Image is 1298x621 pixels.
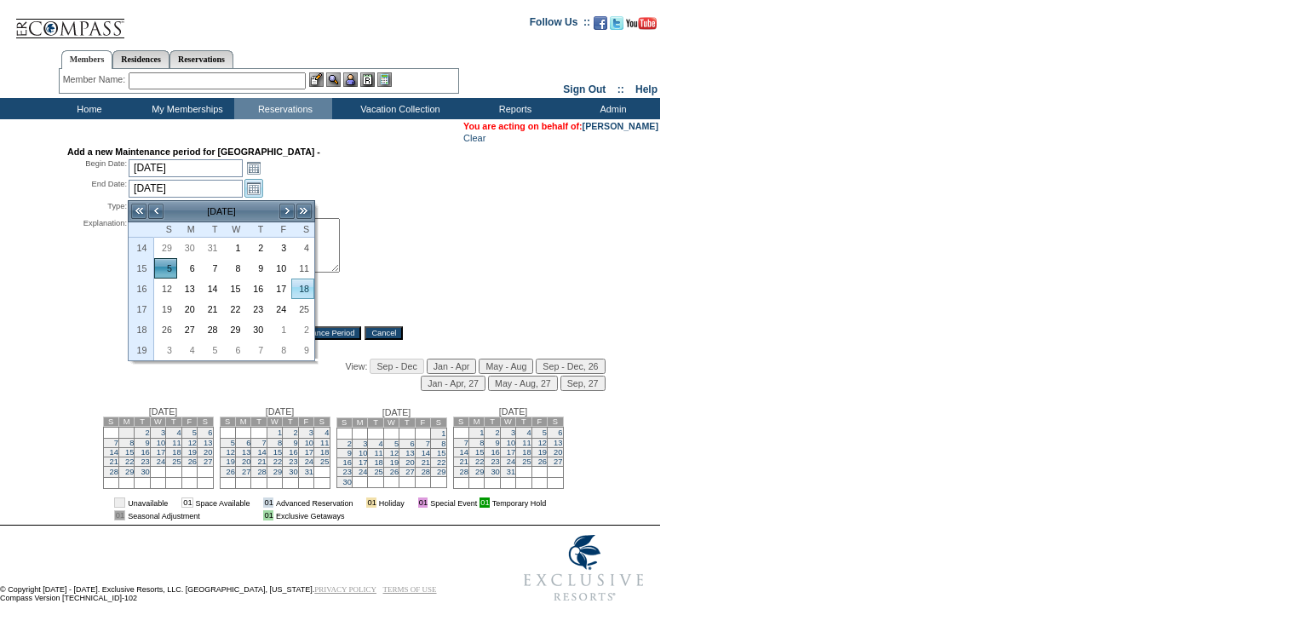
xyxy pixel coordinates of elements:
[289,468,297,476] a: 30
[172,448,181,457] a: 18
[538,439,547,447] a: 12
[405,458,414,467] a: 20
[118,417,134,427] td: M
[177,238,200,258] td: Monday, March 30, 2026
[405,449,414,457] a: 13
[332,98,464,119] td: Vacation Collection
[475,468,484,476] a: 29
[390,458,399,467] a: 19
[421,376,485,391] input: Jan - Apr, 27
[522,448,531,457] a: 18
[177,340,200,360] td: Monday, May 04, 2026
[554,448,562,457] a: 20
[374,468,382,476] a: 25
[251,417,267,427] td: T
[208,428,212,437] a: 6
[262,439,267,447] a: 7
[278,439,282,447] a: 8
[320,448,329,457] a: 18
[496,428,500,437] a: 2
[67,147,320,157] strong: Add a new Maintenance period for [GEOGRAPHIC_DATA] -
[150,417,165,427] td: W
[204,448,212,457] a: 20
[154,319,177,340] td: Sunday, April 26, 2026
[267,417,282,427] td: W
[491,448,499,457] a: 16
[491,457,499,466] a: 23
[463,121,658,131] span: You are acting on behalf of:
[360,72,375,87] img: Reservations
[526,428,531,437] a: 4
[129,238,154,258] th: 14
[554,457,562,466] a: 27
[626,21,657,32] a: Subscribe to our YouTube Channel
[269,320,290,339] a: 1
[268,258,291,279] td: Friday, April 10, 2026
[291,319,314,340] td: Saturday, May 02, 2026
[305,448,313,457] a: 17
[383,585,437,594] a: TERMS OF USE
[538,448,547,457] a: 19
[245,258,268,279] td: Thursday, April 09, 2026
[507,439,515,447] a: 10
[200,340,223,360] td: Tuesday, May 05, 2026
[359,449,367,457] a: 10
[223,258,246,279] td: Wednesday, April 08, 2026
[245,238,268,258] td: Thursday, April 02, 2026
[293,439,297,447] a: 9
[172,457,181,466] a: 25
[479,359,533,374] input: May - Aug
[475,457,484,466] a: 22
[626,17,657,30] img: Subscribe to our YouTube Channel
[279,203,296,220] a: >
[291,238,314,258] td: Saturday, April 04, 2026
[177,319,200,340] td: Monday, April 27, 2026
[227,468,235,476] a: 26
[538,457,547,466] a: 26
[464,98,562,119] td: Reports
[67,179,127,198] div: End Date:
[292,320,313,339] a: 2
[583,121,658,131] a: [PERSON_NAME]
[178,341,199,359] a: 4
[293,428,297,437] a: 2
[296,203,313,220] a: >>
[227,448,235,457] a: 12
[292,239,313,257] a: 4
[507,457,515,466] a: 24
[374,449,382,457] a: 11
[242,468,250,476] a: 27
[610,21,623,32] a: Follow us on Twitter
[326,72,341,87] img: View
[177,222,200,238] th: Monday
[292,341,313,359] a: 9
[320,457,329,466] a: 25
[135,417,150,427] td: T
[291,222,314,238] th: Saturday
[103,417,118,427] td: S
[273,468,282,476] a: 29
[257,448,266,457] a: 14
[164,202,279,221] td: [DATE]
[155,259,176,278] a: 5
[245,222,268,238] th: Thursday
[154,258,177,279] td: Sunday, April 05, 2026
[269,341,290,359] a: 8
[269,259,290,278] a: 10
[289,448,297,457] a: 16
[405,468,414,476] a: 27
[223,279,246,299] td: Wednesday, April 15, 2026
[268,340,291,360] td: Friday, May 08, 2026
[343,458,352,467] a: 16
[343,468,352,476] a: 23
[485,417,500,427] td: T
[291,279,314,299] td: Saturday, April 18, 2026
[460,457,468,466] a: 21
[161,428,165,437] a: 3
[204,457,212,466] a: 27
[129,299,154,319] th: 17
[475,448,484,457] a: 15
[154,340,177,360] td: Sunday, May 03, 2026
[305,439,313,447] a: 10
[252,498,261,507] img: i.gif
